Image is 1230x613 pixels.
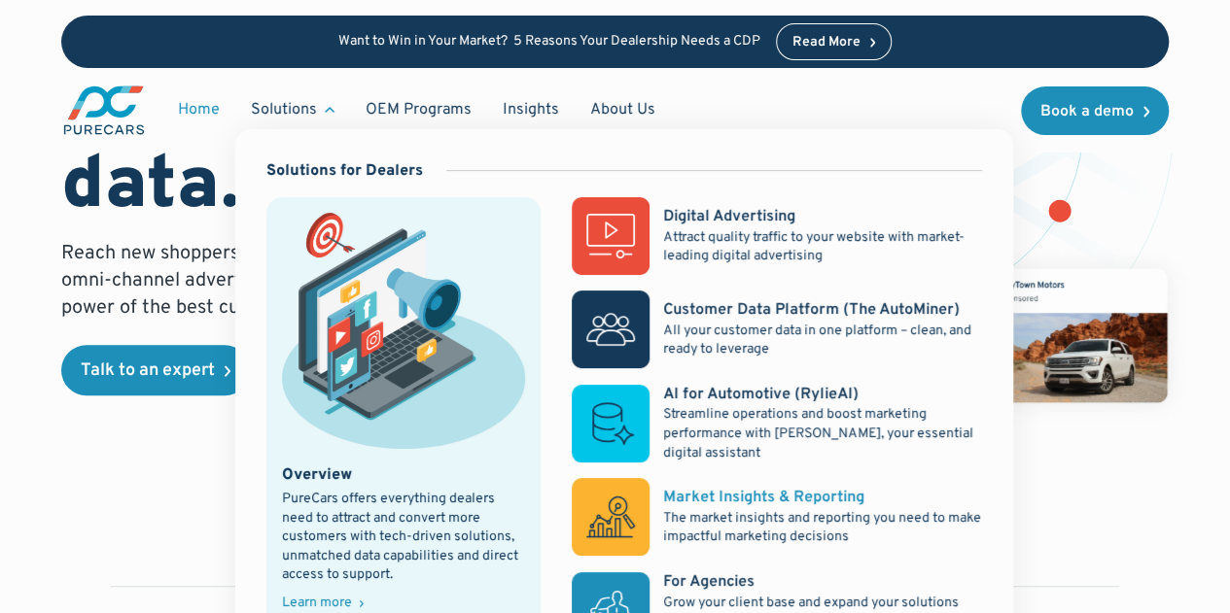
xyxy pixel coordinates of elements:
a: main [61,84,147,137]
div: AI for Automotive (RylieAI) [663,384,859,405]
div: Talk to an expert [81,362,215,380]
div: PureCars offers everything dealers need to attract and convert more customers with tech-driven so... [282,490,525,585]
div: Customer Data Platform (The AutoMiner) [663,299,960,321]
div: Learn more [282,596,352,610]
div: Market Insights & Reporting [663,487,864,508]
div: Book a demo [1040,104,1134,119]
p: Reach new shoppers and nurture existing clients through an omni-channel advertising approach comb... [61,240,591,322]
p: Want to Win in Your Market? 5 Reasons Your Dealership Needs a CDP [338,34,760,51]
a: Insights [487,91,575,128]
a: AI for Automotive (RylieAI)Streamline operations and boost marketing performance with [PERSON_NAM... [572,384,982,462]
img: mockup of facebook post [932,240,1195,430]
a: Book a demo [1021,86,1169,135]
div: Read More [792,36,861,50]
a: Customer Data Platform (The AutoMiner)All your customer data in one platform – clean, and ready t... [572,290,982,368]
a: Digital AdvertisingAttract quality traffic to your website with market-leading digital advertising [572,197,982,275]
a: Read More [776,23,893,60]
a: OEM Programs [350,91,487,128]
div: Solutions for Dealers [266,160,423,182]
p: All your customer data in one platform – clean, and ready to leverage [663,322,982,359]
a: Market Insights & ReportingThe market insights and reporting you need to make impactful marketing... [572,478,982,556]
p: The market insights and reporting you need to make impactful marketing decisions [663,509,982,547]
a: Home [162,91,235,128]
div: For Agencies [663,571,755,593]
div: Solutions [251,99,317,120]
div: Digital Advertising [663,206,795,227]
img: marketing illustration showing social media channels and campaigns [282,213,525,448]
a: Talk to an expert [61,345,250,395]
a: About Us [575,91,671,128]
img: purecars logo [61,84,147,137]
div: Overview [282,464,352,486]
p: Attract quality traffic to your website with market-leading digital advertising [663,228,982,266]
p: Streamline operations and boost marketing performance with [PERSON_NAME], your essential digital ... [663,405,982,462]
div: Solutions [235,91,350,128]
